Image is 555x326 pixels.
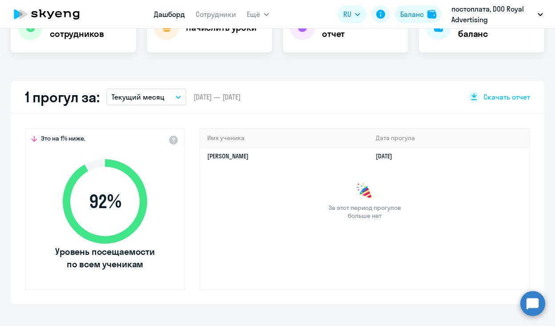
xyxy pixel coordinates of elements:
th: Дата прогула [369,129,529,147]
div: Баланс [400,9,424,20]
img: balance [427,10,436,19]
h2: 1 прогул за: [25,88,99,106]
p: постоплата, DOO Royal Advertising [451,4,534,25]
a: [PERSON_NAME] [207,152,249,160]
span: RU [343,9,351,20]
button: RU [337,5,366,23]
button: постоплата, DOO Royal Advertising [447,4,547,25]
a: Сотрудники [196,10,236,19]
th: Имя ученика [200,129,369,147]
span: Уровень посещаемости по всем ученикам [54,246,156,270]
span: [DATE] — [DATE] [193,92,241,102]
p: Текущий месяц [112,92,165,102]
button: Балансbalance [395,5,442,23]
a: [DATE] [376,152,399,160]
span: Ещё [247,9,260,20]
button: Текущий месяц [106,89,186,105]
img: congrats [356,182,374,200]
span: За этот период прогулов больше нет [327,204,402,220]
span: 92 % [54,191,156,212]
span: Это на 1% ниже, [41,134,85,145]
button: Ещё [247,5,269,23]
a: Дашборд [154,10,185,19]
span: Скачать отчет [483,92,530,102]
